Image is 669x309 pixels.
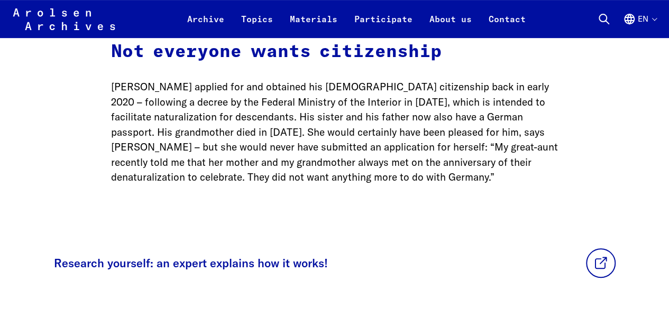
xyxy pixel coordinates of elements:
a: Materials [281,13,346,38]
button: English, language selection [623,13,656,38]
a: Contact [480,13,534,38]
a: About us [421,13,480,38]
p: [PERSON_NAME] applied for and obtained his [DEMOGRAPHIC_DATA] citizenship back in early 2020 – fo... [111,79,558,185]
nav: Primary [179,6,534,32]
a: Archive [179,13,233,38]
a: Participate [346,13,421,38]
h3: Not everyone wants citizenship [111,42,558,63]
a: Topics [233,13,281,38]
